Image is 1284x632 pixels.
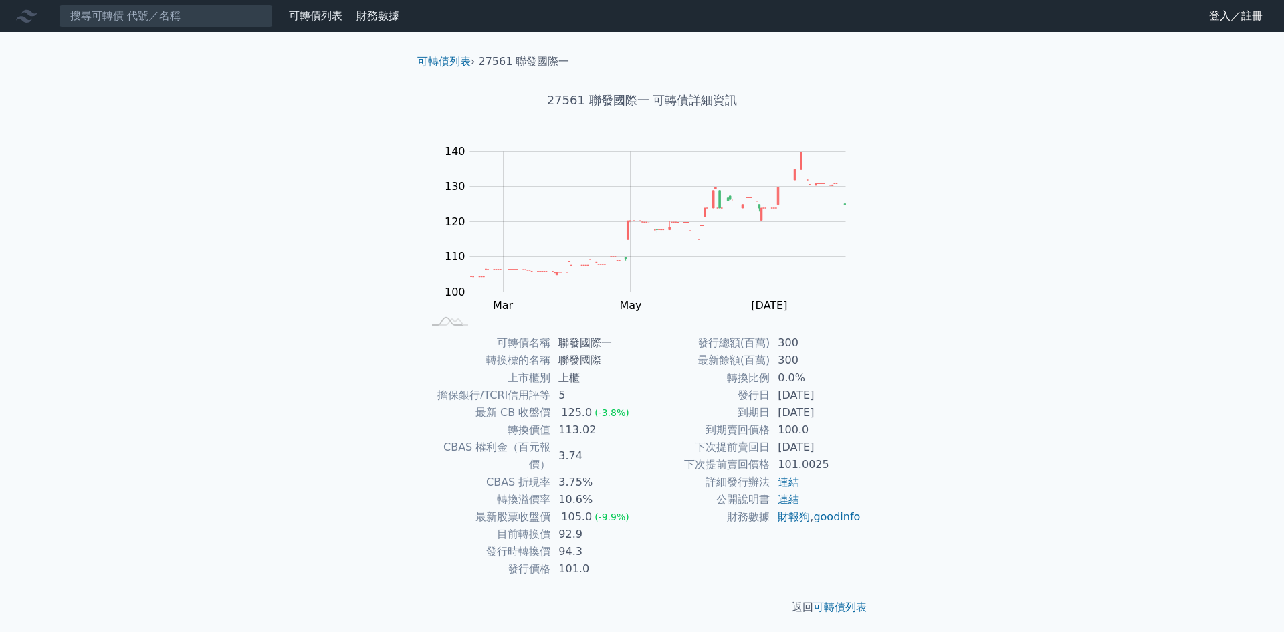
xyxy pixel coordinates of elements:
span: (-9.9%) [595,512,629,522]
td: 聯發國際一 [550,334,642,352]
td: 92.9 [550,526,642,543]
td: 300 [770,334,861,352]
td: 5 [550,387,642,404]
td: 發行總額(百萬) [642,334,770,352]
td: 到期日 [642,404,770,421]
div: 105.0 [558,508,595,526]
td: 100.0 [770,421,861,439]
span: (-3.8%) [595,407,629,418]
td: , [770,508,861,526]
td: 最新餘額(百萬) [642,352,770,369]
td: 10.6% [550,491,642,508]
td: CBAS 權利金（百元報價） [423,439,550,473]
td: 轉換比例 [642,369,770,387]
td: 最新 CB 收盤價 [423,404,550,421]
tspan: 130 [445,180,465,193]
a: 登入／註冊 [1198,5,1273,27]
td: 到期賣回價格 [642,421,770,439]
tspan: [DATE] [751,299,787,312]
td: 可轉債名稱 [423,334,550,352]
td: 300 [770,352,861,369]
td: CBAS 折現率 [423,473,550,491]
g: Chart [438,145,866,312]
tspan: 110 [445,250,465,263]
td: 發行價格 [423,560,550,578]
p: 返回 [407,599,877,615]
td: 公開說明書 [642,491,770,508]
td: 上櫃 [550,369,642,387]
li: 27561 聯發國際一 [479,54,570,70]
tspan: 140 [445,145,465,158]
td: 轉換標的名稱 [423,352,550,369]
td: 3.74 [550,439,642,473]
tspan: 100 [445,286,465,298]
h1: 27561 聯發國際一 可轉債詳細資訊 [407,91,877,110]
li: › [417,54,475,70]
g: Series [470,152,845,276]
td: 101.0025 [770,456,861,473]
td: 下次提前賣回日 [642,439,770,456]
td: [DATE] [770,387,861,404]
td: 101.0 [550,560,642,578]
td: 聯發國際 [550,352,642,369]
tspan: May [619,299,641,312]
td: 轉換溢價率 [423,491,550,508]
td: 上市櫃別 [423,369,550,387]
tspan: Mar [493,299,514,312]
a: 財務數據 [356,9,399,22]
td: 發行日 [642,387,770,404]
td: [DATE] [770,439,861,456]
a: goodinfo [813,510,860,523]
td: 轉換價值 [423,421,550,439]
a: 可轉債列表 [813,601,867,613]
a: 連結 [778,493,799,506]
td: [DATE] [770,404,861,421]
tspan: 120 [445,215,465,228]
td: 113.02 [550,421,642,439]
input: 搜尋可轉債 代號／名稱 [59,5,273,27]
a: 可轉債列表 [289,9,342,22]
td: 財務數據 [642,508,770,526]
a: 財報狗 [778,510,810,523]
td: 94.3 [550,543,642,560]
a: 可轉債列表 [417,55,471,68]
td: 最新股票收盤價 [423,508,550,526]
td: 詳細發行辦法 [642,473,770,491]
a: 連結 [778,476,799,488]
td: 0.0% [770,369,861,387]
td: 下次提前賣回價格 [642,456,770,473]
td: 目前轉換價 [423,526,550,543]
td: 擔保銀行/TCRI信用評等 [423,387,550,404]
td: 3.75% [550,473,642,491]
td: 發行時轉換價 [423,543,550,560]
div: 125.0 [558,404,595,421]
